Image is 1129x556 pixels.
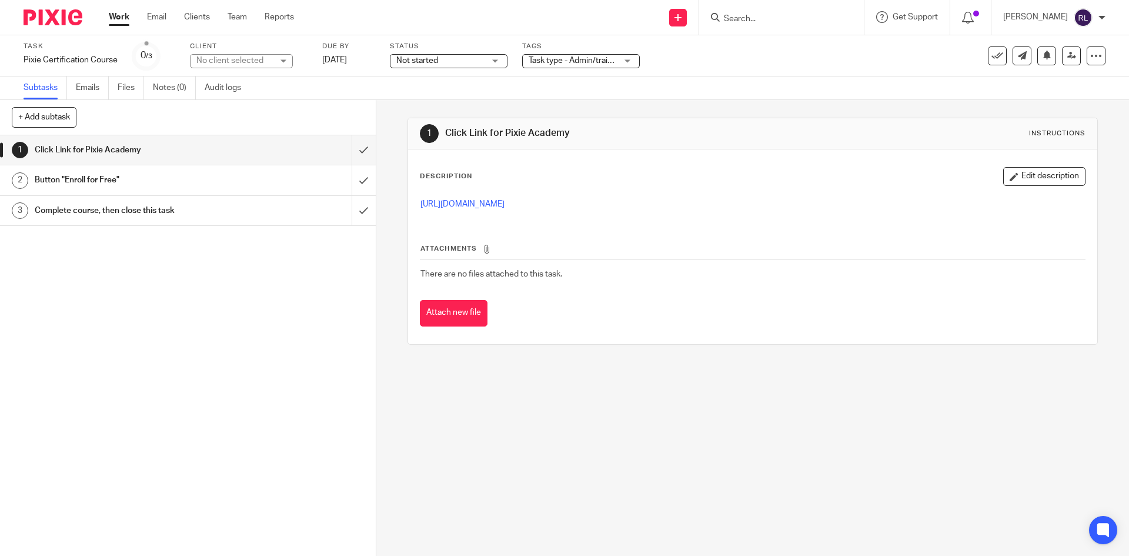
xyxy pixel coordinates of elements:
[322,42,375,51] label: Due by
[420,124,439,143] div: 1
[529,56,623,65] span: Task type - Admin/training
[12,142,28,158] div: 1
[76,76,109,99] a: Emails
[390,42,507,51] label: Status
[1074,8,1093,27] img: svg%3E
[153,76,196,99] a: Notes (0)
[146,53,152,59] small: /3
[12,107,76,127] button: + Add subtask
[196,55,273,66] div: No client selected
[184,11,210,23] a: Clients
[1003,167,1085,186] button: Edit description
[190,42,308,51] label: Client
[1029,129,1085,138] div: Instructions
[24,76,67,99] a: Subtasks
[893,13,938,21] span: Get Support
[12,202,28,219] div: 3
[24,42,118,51] label: Task
[396,56,438,65] span: Not started
[420,172,472,181] p: Description
[420,245,477,252] span: Attachments
[24,9,82,25] img: Pixie
[420,300,487,327] button: Attach new file
[12,172,28,189] div: 2
[420,200,505,208] a: [URL][DOMAIN_NAME]
[109,11,129,23] a: Work
[141,49,152,62] div: 0
[445,127,778,139] h1: Click Link for Pixie Academy
[322,56,347,64] span: [DATE]
[35,171,238,189] h1: Button "Enroll for Free"
[723,14,829,25] input: Search
[1003,11,1068,23] p: [PERSON_NAME]
[420,270,562,278] span: There are no files attached to this task.
[35,141,238,159] h1: Click Link for Pixie Academy
[35,202,238,219] h1: Complete course, then close this task
[118,76,144,99] a: Files
[24,54,118,66] div: Pixie Certification Course
[228,11,247,23] a: Team
[522,42,640,51] label: Tags
[147,11,166,23] a: Email
[265,11,294,23] a: Reports
[205,76,250,99] a: Audit logs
